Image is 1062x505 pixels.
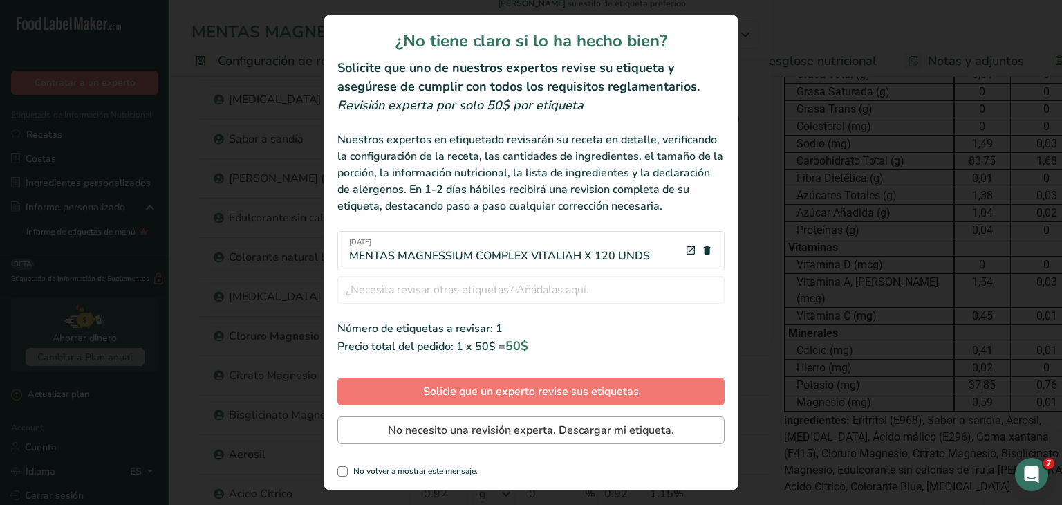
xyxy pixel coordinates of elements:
[349,237,650,264] div: MENTAS MAGNESSIUM COMPLEX VITALIAH X 120 UNDS
[337,416,725,444] button: No necesito una revisión experta. Descargar mi etiqueta.
[337,96,725,115] div: Revisión experta por solo 50$ por etiqueta
[348,466,478,477] span: No volver a mostrar este mensaje.
[337,59,725,96] h2: Solicite que uno de nuestros expertos revise su etiqueta y asegúrese de cumplir con todos los req...
[423,383,639,400] span: Solicie que un experto revise sus etiquetas
[505,338,528,354] span: 50$
[337,320,725,337] div: Número de etiquetas a revisar: 1
[388,422,674,439] span: No necesito una revisión experta. Descargar mi etiqueta.
[337,337,725,356] div: Precio total del pedido: 1 x 50$ =
[1043,458,1054,469] span: 7
[337,276,725,304] input: ¿Necesita revisar otras etiquetas? Añádalas aquí.
[337,131,725,214] div: Nuestros expertos en etiquetado revisarán su receta en detalle, verificando la configuración de l...
[349,237,650,248] span: [DATE]
[337,378,725,405] button: Solicie que un experto revise sus etiquetas
[337,28,725,53] h1: ¿No tiene claro si lo ha hecho bien?
[1015,458,1048,491] iframe: Intercom live chat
